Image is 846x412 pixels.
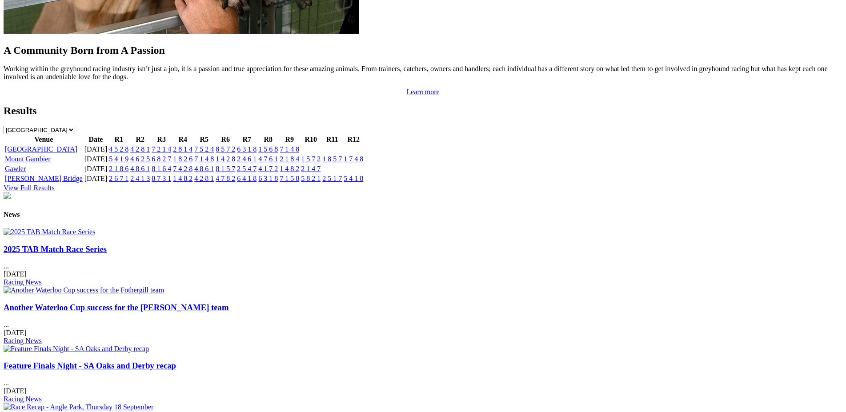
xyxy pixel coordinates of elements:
img: Feature Finals Night - SA Oaks and Derby recap [4,345,149,353]
th: Date [84,135,108,144]
a: 4 2 8 1 [194,175,214,182]
a: 2025 TAB Match Race Series [4,244,107,254]
a: 4 7 8 2 [216,175,235,182]
a: 1 5 7 2 [301,155,321,163]
a: 4 6 2 5 [130,155,150,163]
th: R7 [237,135,257,144]
a: 2 1 8 6 [109,165,128,172]
a: Feature Finals Night - SA Oaks and Derby recap [4,361,176,370]
a: 7 5 2 4 [194,145,214,153]
a: 4 7 6 1 [258,155,278,163]
span: [DATE] [4,270,27,278]
a: Learn more [406,88,439,96]
th: Venue [4,135,83,144]
a: 1 4 8 2 [173,175,192,182]
th: R1 [108,135,129,144]
a: Mount Gambier [5,155,51,163]
td: [DATE] [84,174,108,183]
a: 1 7 4 8 [344,155,363,163]
h2: A Community Born from A Passion [4,44,842,56]
h4: News [4,211,842,219]
div: ... [4,303,842,345]
a: 2 4 1 3 [130,175,150,182]
a: Racing News [4,395,42,403]
h2: Results [4,105,842,117]
a: 1 4 8 2 [280,165,299,172]
a: 8 5 7 2 [216,145,235,153]
img: Another Waterloo Cup success for the Fothergill team [4,286,164,294]
img: Race Recap - Angle Park, Thursday 18 September [4,403,153,411]
th: R4 [172,135,193,144]
a: Racing News [4,337,42,344]
img: chasers_homepage.jpg [4,192,11,199]
a: 4 5 2 8 [109,145,128,153]
th: R8 [258,135,278,144]
a: 2 5 1 7 [322,175,342,182]
a: 6 8 2 7 [152,155,171,163]
p: Working within the greyhound racing industry isn’t just a job, it is a passion and true appreciat... [4,65,842,81]
a: 7 2 1 4 [152,145,171,153]
a: 1 4 2 8 [216,155,235,163]
a: 2 1 8 4 [280,155,299,163]
th: R11 [322,135,342,144]
a: 2 4 6 1 [237,155,257,163]
td: [DATE] [84,145,108,154]
img: 2025 TAB Match Race Series [4,228,95,236]
a: 5 4 1 8 [344,175,363,182]
a: 2 6 7 1 [109,175,128,182]
a: 1 8 2 6 [173,155,192,163]
a: Gawler [5,165,26,172]
a: 4 2 8 1 [130,145,150,153]
th: R9 [279,135,300,144]
a: 2 1 4 7 [301,165,321,172]
a: 2 8 1 4 [173,145,192,153]
td: [DATE] [84,164,108,173]
a: View Full Results [4,184,55,192]
th: R5 [194,135,214,144]
a: [GEOGRAPHIC_DATA] [5,145,77,153]
a: 5 8 2 1 [301,175,321,182]
a: [PERSON_NAME] Bridge [5,175,83,182]
a: 8 1 5 7 [216,165,235,172]
a: 6 3 1 8 [237,145,257,153]
div: ... [4,361,842,403]
div: ... [4,244,842,287]
a: 7 1 5 8 [280,175,299,182]
a: 2 5 4 7 [237,165,257,172]
th: R10 [301,135,321,144]
a: 4 8 6 1 [194,165,214,172]
a: 7 1 4 8 [280,145,299,153]
a: 5 4 1 9 [109,155,128,163]
a: 1 5 6 8 [258,145,278,153]
a: 7 4 2 8 [173,165,192,172]
span: [DATE] [4,329,27,336]
th: R3 [151,135,172,144]
a: 1 8 5 7 [322,155,342,163]
a: Racing News [4,278,42,286]
span: [DATE] [4,387,27,395]
th: R2 [130,135,150,144]
th: R6 [215,135,236,144]
a: 7 1 4 8 [194,155,214,163]
a: 8 1 6 4 [152,165,171,172]
a: 4 1 7 2 [258,165,278,172]
a: 4 8 6 1 [130,165,150,172]
a: Another Waterloo Cup success for the [PERSON_NAME] team [4,303,229,312]
a: 6 4 1 8 [237,175,257,182]
th: R12 [343,135,364,144]
a: 8 7 3 1 [152,175,171,182]
a: 6 3 1 8 [258,175,278,182]
td: [DATE] [84,155,108,164]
